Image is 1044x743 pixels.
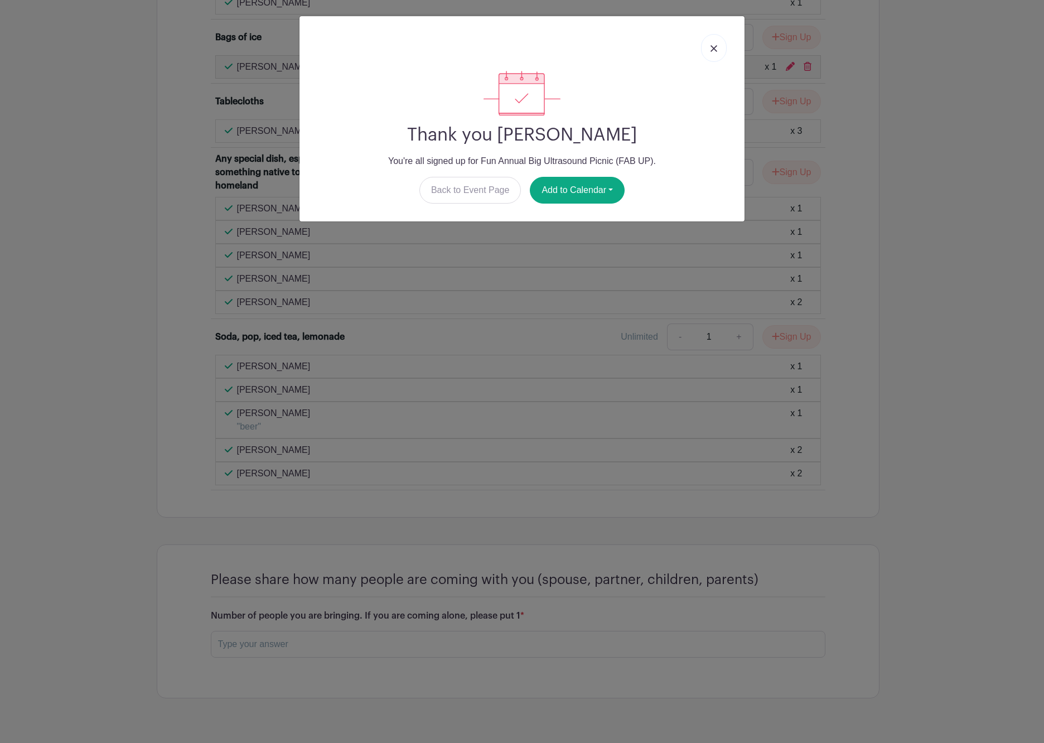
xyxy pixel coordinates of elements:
[308,155,736,168] p: You're all signed up for Fun Annual Big Ultrasound Picnic (FAB UP).
[710,45,717,52] img: close_button-5f87c8562297e5c2d7936805f587ecaba9071eb48480494691a3f1689db116b3.svg
[484,71,560,115] img: signup_complete-c468d5dda3e2740ee63a24cb0ba0d3ce5d8a4ecd24259e683200fb1569d990c8.svg
[308,124,736,146] h2: Thank you [PERSON_NAME]
[419,177,521,204] a: Back to Event Page
[530,177,625,204] button: Add to Calendar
